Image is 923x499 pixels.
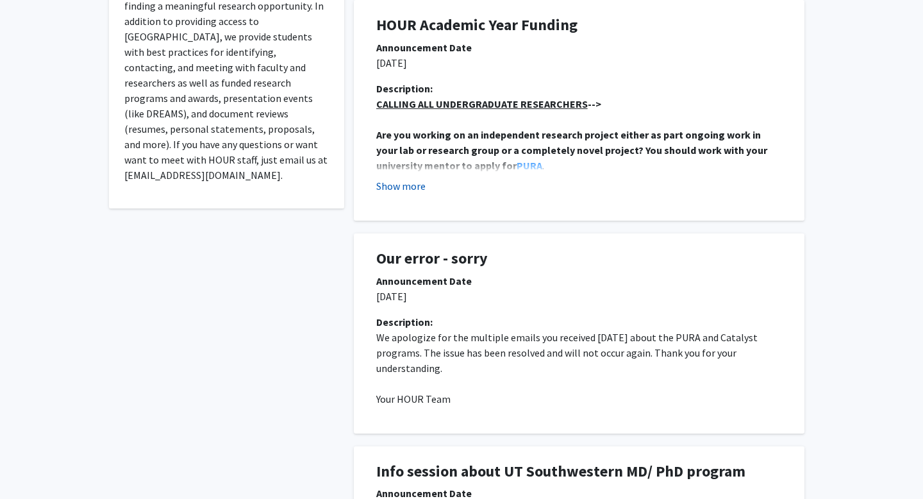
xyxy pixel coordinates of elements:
div: Description: [376,81,782,96]
p: [DATE] [376,55,782,71]
strong: Are you working on an independent research project either as part ongoing work in your lab or res... [376,128,769,172]
h1: Our error - sorry [376,249,782,268]
button: Show more [376,178,426,194]
p: We apologize for the multiple emails you received [DATE] about the PURA and Catalyst programs. Th... [376,330,782,376]
p: . [376,127,782,173]
iframe: Chat [10,441,54,489]
u: CALLING ALL UNDERGRADUATE RESEARCHERS [376,97,588,110]
strong: --> [376,97,601,110]
div: Announcement Date [376,40,782,55]
div: Announcement Date [376,273,782,289]
p: Your HOUR Team [376,391,782,407]
h1: HOUR Academic Year Funding [376,16,782,35]
p: [DATE] [376,289,782,304]
div: Description: [376,314,782,330]
a: PURA [517,159,542,172]
h1: Info session about UT Southwestern MD/ PhD program [376,462,782,481]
